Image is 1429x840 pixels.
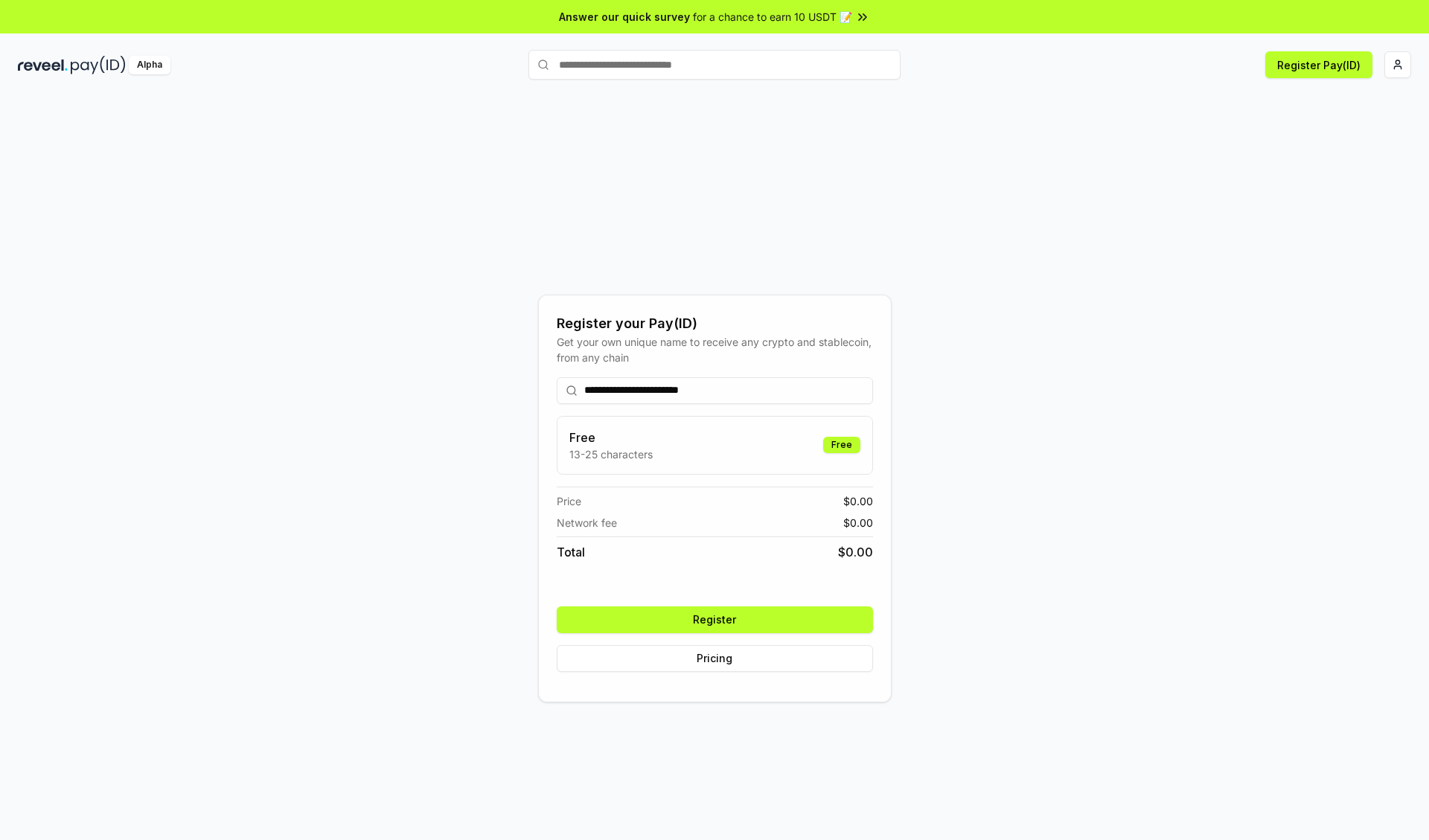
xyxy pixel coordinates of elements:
[569,446,653,462] p: 13-25 characters
[569,429,653,446] h3: Free
[557,543,585,561] span: Total
[557,645,873,672] button: Pricing
[129,56,170,74] div: Alpha
[838,543,873,561] span: $ 0.00
[557,313,873,334] div: Register your Pay(ID)
[557,515,617,530] span: Network fee
[71,56,126,74] img: pay_id
[823,437,860,453] div: Free
[1265,51,1372,78] button: Register Pay(ID)
[557,334,873,365] div: Get your own unique name to receive any crypto and stablecoin, from any chain
[557,493,581,509] span: Price
[559,9,690,25] span: Answer our quick survey
[843,515,873,530] span: $ 0.00
[693,9,852,25] span: for a chance to earn 10 USDT 📝
[18,56,68,74] img: reveel_dark
[843,493,873,509] span: $ 0.00
[557,606,873,633] button: Register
